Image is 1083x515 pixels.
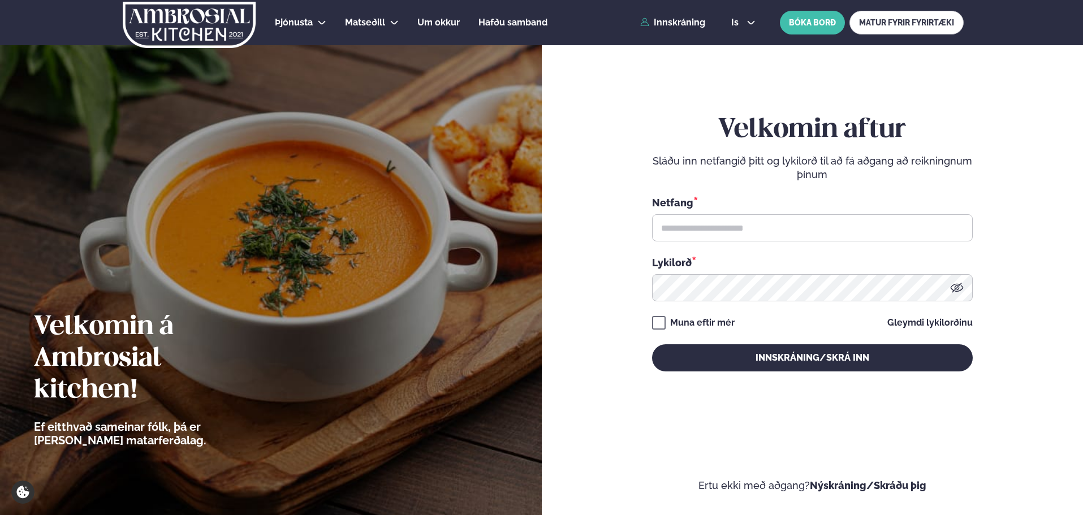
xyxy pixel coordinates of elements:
[887,318,973,327] a: Gleymdi lykilorðinu
[652,114,973,146] h2: Velkomin aftur
[810,479,926,491] a: Nýskráning/Skráðu þig
[849,11,964,34] a: MATUR FYRIR FYRIRTÆKI
[417,16,460,29] a: Um okkur
[478,16,547,29] a: Hafðu samband
[640,18,705,28] a: Innskráning
[652,344,973,371] button: Innskráning/Skrá inn
[780,11,845,34] button: BÓKA BORÐ
[478,17,547,28] span: Hafðu samband
[34,420,269,447] p: Ef eitthvað sameinar fólk, þá er [PERSON_NAME] matarferðalag.
[122,2,257,48] img: logo
[652,255,973,270] div: Lykilorð
[34,311,269,406] h2: Velkomin á Ambrosial kitchen!
[345,16,385,29] a: Matseðill
[652,154,973,181] p: Sláðu inn netfangið þitt og lykilorð til að fá aðgang að reikningnum þínum
[275,17,313,28] span: Þjónusta
[731,18,742,27] span: is
[722,18,765,27] button: is
[417,17,460,28] span: Um okkur
[11,481,34,504] a: Cookie settings
[652,195,973,210] div: Netfang
[275,16,313,29] a: Þjónusta
[576,479,1050,492] p: Ertu ekki með aðgang?
[345,17,385,28] span: Matseðill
